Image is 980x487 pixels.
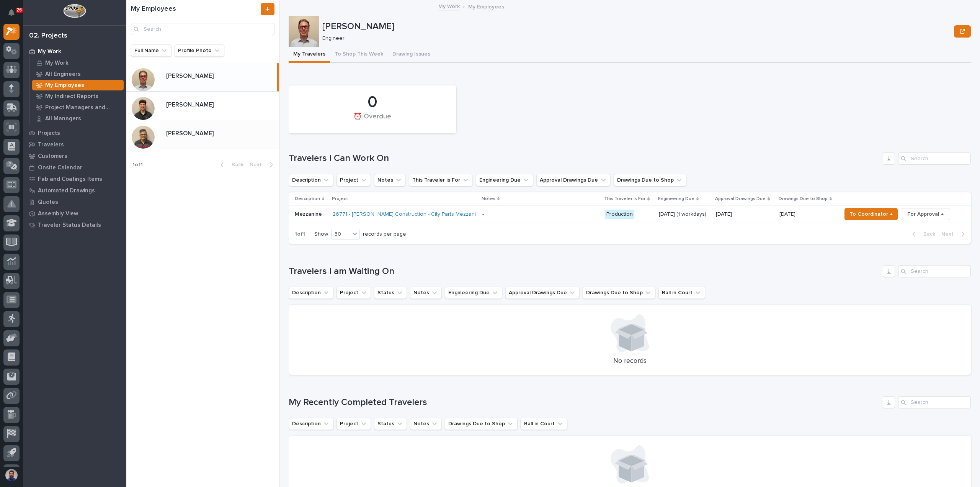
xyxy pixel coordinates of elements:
[374,287,407,299] button: Status
[289,206,971,223] tr: Mezzanine26771 - [PERSON_NAME] Construction - City Parts Mezzanine - Production[DATE] (1 workdays...
[605,210,634,219] div: Production
[250,161,266,168] span: Next
[23,196,126,208] a: Quotes
[3,467,20,483] button: users-avatar
[409,174,473,186] button: This Traveler is For
[336,174,371,186] button: Project
[336,287,371,299] button: Project
[779,210,797,218] p: [DATE]
[898,152,971,165] input: Search
[289,418,333,430] button: Description
[374,174,406,186] button: Notes
[126,156,149,174] p: 1 of 1
[438,2,460,10] a: My Work
[10,9,20,21] div: Notifications26
[445,418,518,430] button: Drawings Due to Shop
[322,21,951,32] p: [PERSON_NAME]
[332,230,350,238] div: 30
[302,113,443,129] div: ⏰ Overdue
[166,100,215,108] p: [PERSON_NAME]
[247,161,279,168] button: Next
[289,266,880,277] h1: Travelers I am Waiting On
[659,211,710,218] p: [DATE] (1 workdays)
[38,130,60,137] p: Projects
[336,418,371,430] button: Project
[289,225,311,244] p: 1 of 1
[23,139,126,150] a: Travelers
[330,47,388,63] button: To Shop This Week
[536,174,611,186] button: Approval Drawings Due
[289,287,333,299] button: Description
[482,211,484,218] div: -
[938,231,971,238] button: Next
[849,210,893,219] span: To Coordinator →
[919,231,935,238] span: Back
[17,7,22,13] p: 26
[23,219,126,231] a: Traveler Status Details
[332,195,348,203] p: Project
[45,115,81,122] p: All Managers
[906,231,938,238] button: Back
[29,102,126,113] a: Project Managers and Engineers
[658,195,694,203] p: Engineering Due
[38,48,61,55] p: My Work
[29,32,67,40] div: 02. Projects
[23,208,126,219] a: Assembly View
[295,195,320,203] p: Description
[314,231,328,238] p: Show
[898,396,971,408] input: Search
[614,174,686,186] button: Drawings Due to Shop
[38,199,58,206] p: Quotes
[23,46,126,57] a: My Work
[29,69,126,79] a: All Engineers
[388,47,435,63] button: Drawing Issues
[166,71,215,80] p: [PERSON_NAME]
[898,265,971,277] input: Search
[716,211,773,218] p: [DATE]
[131,23,274,35] div: Search
[901,208,950,220] button: For Approval →
[29,57,126,68] a: My Work
[38,153,67,160] p: Customers
[45,93,98,100] p: My Indirect Reports
[468,2,504,10] p: My Employees
[38,222,101,229] p: Traveler Status Details
[374,418,407,430] button: Status
[476,174,533,186] button: Engineering Due
[63,4,86,18] img: Workspace Logo
[3,5,20,21] button: Notifications
[779,195,828,203] p: Drawings Due to Shop
[45,60,69,67] p: My Work
[289,397,880,408] h1: My Recently Completed Travelers
[482,195,495,203] p: Notes
[23,162,126,173] a: Onsite Calendar
[166,128,215,137] p: [PERSON_NAME]
[298,357,962,366] p: No records
[333,211,482,218] a: 26771 - [PERSON_NAME] Construction - City Parts Mezzanine
[38,141,64,148] p: Travelers
[45,71,81,78] p: All Engineers
[227,161,243,168] span: Back
[941,231,958,238] span: Next
[38,187,95,194] p: Automated Drawings
[715,195,766,203] p: Approval Drawings Due
[38,164,82,171] p: Onsite Calendar
[289,47,330,63] button: My Travelers
[410,287,442,299] button: Notes
[38,210,78,217] p: Assembly View
[505,287,580,299] button: Approval Drawings Due
[131,44,171,57] button: Full Name
[29,80,126,90] a: My Employees
[658,287,705,299] button: Ball in Court
[322,35,948,42] p: Engineer
[126,63,279,92] a: [PERSON_NAME][PERSON_NAME]
[29,113,126,124] a: All Managers
[45,82,84,89] p: My Employees
[844,208,898,220] button: To Coordinator →
[23,173,126,185] a: Fab and Coatings Items
[363,231,406,238] p: records per page
[45,104,121,111] p: Project Managers and Engineers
